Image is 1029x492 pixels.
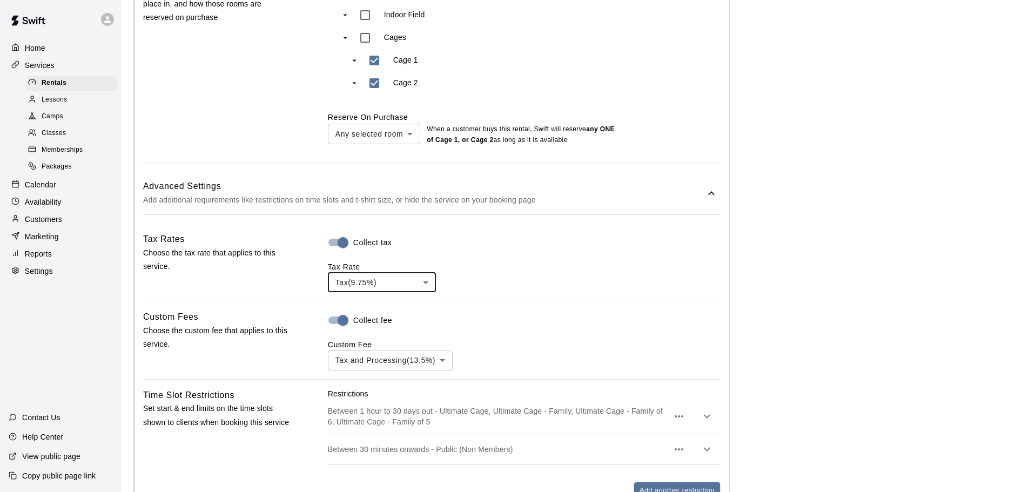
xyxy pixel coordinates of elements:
[25,197,62,207] p: Availability
[42,161,72,172] span: Packages
[26,126,117,141] div: Classes
[26,125,122,142] a: Classes
[9,57,113,73] a: Services
[143,232,185,246] h6: Tax Rates
[22,412,60,423] p: Contact Us
[42,78,66,89] span: Rentals
[328,272,436,292] div: Tax ( 9.75 %)
[9,40,113,56] a: Home
[353,237,392,248] span: Collect tax
[26,76,117,91] div: Rentals
[143,193,705,207] p: Add additional requirements like restrictions on time slots and t-shirt size, or hide the service...
[25,214,62,225] p: Customers
[384,32,406,43] p: Cages
[26,159,117,174] div: Packages
[143,324,293,351] p: Choose the custom fee that applies to this service.
[143,402,293,429] p: Set start & end limits on the time slots shown to clients when booking this service
[328,399,720,434] div: Between 1 hour to 30 days out - Ultimate Cage, Ultimate Cage - Family, Ultimate Cage - Family of ...
[26,91,122,108] a: Lessons
[393,55,418,65] p: Cage 1
[9,246,113,262] a: Reports
[353,315,392,326] span: Collect fee
[26,143,117,158] div: Memberships
[9,177,113,193] a: Calendar
[384,9,425,20] p: Indoor Field
[26,75,122,91] a: Rentals
[22,470,96,481] p: Copy public page link
[9,263,113,279] a: Settings
[328,351,453,370] div: Tax and Processing ( 13.5% )
[143,388,234,402] h6: Time Slot Restrictions
[328,388,720,399] p: Restrictions
[427,125,615,144] b: any ONE of Cage 1, or Cage 2
[25,231,59,242] p: Marketing
[9,228,113,245] a: Marketing
[328,434,720,464] div: Between 30 minutes onwards - Public (Non Members)
[25,43,45,53] p: Home
[26,92,117,107] div: Lessons
[25,266,53,277] p: Settings
[9,211,113,227] a: Customers
[393,77,418,88] p: Cage 2
[22,451,80,462] p: View public page
[42,128,66,139] span: Classes
[26,109,117,124] div: Camps
[328,262,360,271] label: Tax Rate
[25,248,52,259] p: Reports
[143,310,198,324] h6: Custom Fees
[42,111,63,122] span: Camps
[427,124,616,146] p: When a customer buys this rental , Swift will reserve as long as it is available
[26,109,122,125] a: Camps
[25,60,55,71] p: Services
[328,124,420,144] div: Any selected room
[328,113,408,122] label: Reserve On Purchase
[42,95,68,105] span: Lessons
[143,172,720,214] div: Advanced SettingsAdd additional requirements like restrictions on time slots and t-shirt size, or...
[328,340,372,349] label: Custom Fee
[22,432,63,442] p: Help Center
[328,406,668,427] p: Between 1 hour to 30 days out - Ultimate Cage, Ultimate Cage - Family, Ultimate Cage - Family of ...
[143,246,293,273] p: Choose the tax rate that applies to this service.
[143,179,705,193] h6: Advanced Settings
[25,179,56,190] p: Calendar
[9,194,113,210] a: Availability
[26,159,122,176] a: Packages
[26,142,122,159] a: Memberships
[328,444,668,455] p: Between 30 minutes onwards - Public (Non Members)
[42,145,83,156] span: Memberships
